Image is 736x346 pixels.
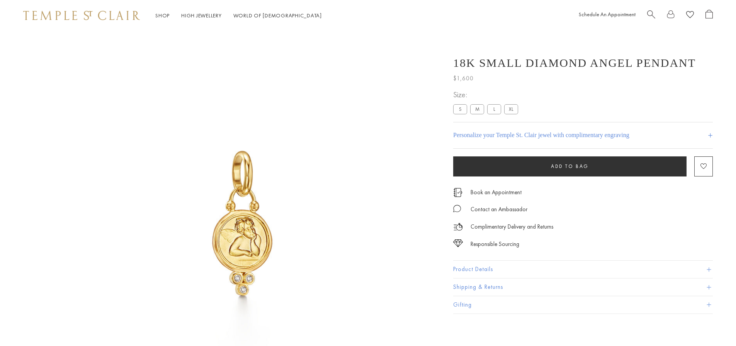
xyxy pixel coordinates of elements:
img: icon_sourcing.svg [453,239,463,247]
p: Complimentary Delivery and Returns [471,222,553,232]
label: L [487,104,501,114]
a: View Wishlist [686,10,694,22]
img: MessageIcon-01_2.svg [453,205,461,212]
span: $1,600 [453,73,474,83]
img: icon_appointment.svg [453,188,462,197]
a: World of [DEMOGRAPHIC_DATA]World of [DEMOGRAPHIC_DATA] [233,12,322,19]
button: Add to bag [453,156,687,176]
a: Search [647,10,655,22]
div: Responsible Sourcing [471,239,519,249]
button: Gifting [453,296,713,314]
h4: + [708,128,713,142]
a: Book an Appointment [471,188,522,197]
a: High JewelleryHigh Jewellery [181,12,222,19]
a: ShopShop [155,12,170,19]
img: Temple St. Clair [23,11,140,20]
span: Add to bag [551,163,589,170]
a: Open Shopping Bag [705,10,713,22]
nav: Main navigation [155,11,322,20]
div: Contact an Ambassador [471,205,527,214]
iframe: Gorgias live chat messenger [697,310,728,338]
button: Shipping & Returns [453,278,713,296]
a: Schedule An Appointment [579,11,636,18]
label: XL [504,104,518,114]
label: M [470,104,484,114]
h1: 18K Small Diamond Angel Pendant [453,56,696,70]
span: Size: [453,88,521,101]
img: icon_delivery.svg [453,222,463,232]
button: Product Details [453,261,713,278]
label: S [453,104,467,114]
h4: Personalize your Temple St. Clair jewel with complimentary engraving [453,131,629,140]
